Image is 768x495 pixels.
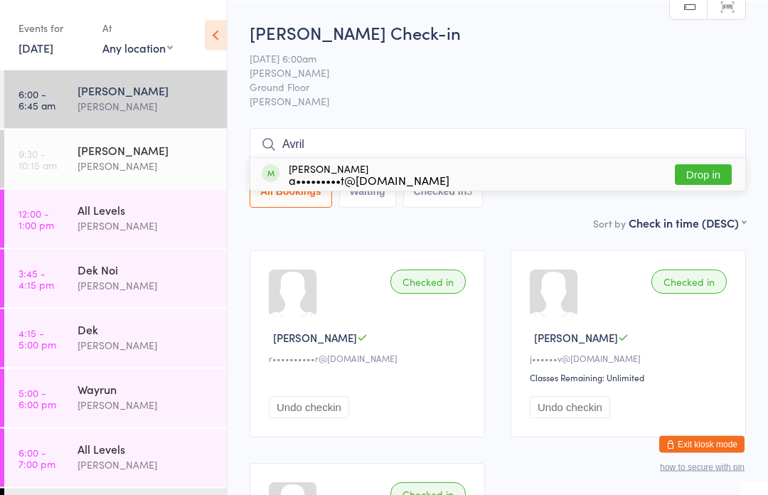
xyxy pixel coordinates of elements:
[78,157,215,174] div: [PERSON_NAME]
[78,97,215,114] div: [PERSON_NAME]
[250,174,332,207] button: All Bookings
[4,189,227,247] a: 12:00 -1:00 pmAll Levels[PERSON_NAME]
[250,127,746,160] input: Search
[659,435,745,452] button: Exit kiosk mode
[403,174,484,207] button: Checked in3
[4,309,227,367] a: 4:15 -5:00 pmDek[PERSON_NAME]
[78,261,215,277] div: Dek Noi
[18,87,55,110] time: 6:00 - 6:45 am
[651,269,727,293] div: Checked in
[289,162,449,185] div: [PERSON_NAME]
[78,321,215,336] div: Dek
[534,329,618,344] span: [PERSON_NAME]
[102,39,173,55] div: Any location
[78,380,215,396] div: Wayrun
[530,351,731,363] div: j••••••v@[DOMAIN_NAME]
[289,174,449,185] div: a•••••••••t@[DOMAIN_NAME]
[250,20,746,43] h2: [PERSON_NAME] Check-in
[78,440,215,456] div: All Levels
[4,428,227,486] a: 6:00 -7:00 pmAll Levels[PERSON_NAME]
[102,16,173,39] div: At
[18,386,56,409] time: 5:00 - 6:00 pm
[78,277,215,293] div: [PERSON_NAME]
[339,174,396,207] button: Waiting
[629,214,746,230] div: Check in time (DESC)
[530,395,610,417] button: Undo checkin
[250,50,724,65] span: [DATE] 6:00am
[18,267,54,289] time: 3:45 - 4:15 pm
[78,396,215,412] div: [PERSON_NAME]
[269,351,470,363] div: r••••••••••r@[DOMAIN_NAME]
[18,147,57,170] time: 9:30 - 10:15 am
[18,16,88,39] div: Events for
[78,456,215,472] div: [PERSON_NAME]
[78,82,215,97] div: [PERSON_NAME]
[4,70,227,128] a: 6:00 -6:45 am[PERSON_NAME][PERSON_NAME]
[250,65,724,79] span: [PERSON_NAME]
[466,185,472,196] div: 3
[4,249,227,307] a: 3:45 -4:15 pmDek Noi[PERSON_NAME]
[250,79,724,93] span: Ground Floor
[18,326,56,349] time: 4:15 - 5:00 pm
[530,371,731,383] div: Classes Remaining: Unlimited
[4,368,227,427] a: 5:00 -6:00 pmWayrun[PERSON_NAME]
[4,129,227,188] a: 9:30 -10:15 am[PERSON_NAME][PERSON_NAME]
[250,93,746,107] span: [PERSON_NAME]
[78,336,215,353] div: [PERSON_NAME]
[390,269,466,293] div: Checked in
[593,215,626,230] label: Sort by
[78,201,215,217] div: All Levels
[269,395,349,417] button: Undo checkin
[675,164,732,184] button: Drop in
[78,142,215,157] div: [PERSON_NAME]
[18,39,53,55] a: [DATE]
[18,207,54,230] time: 12:00 - 1:00 pm
[18,446,55,469] time: 6:00 - 7:00 pm
[78,217,215,233] div: [PERSON_NAME]
[273,329,357,344] span: [PERSON_NAME]
[660,462,745,472] button: how to secure with pin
